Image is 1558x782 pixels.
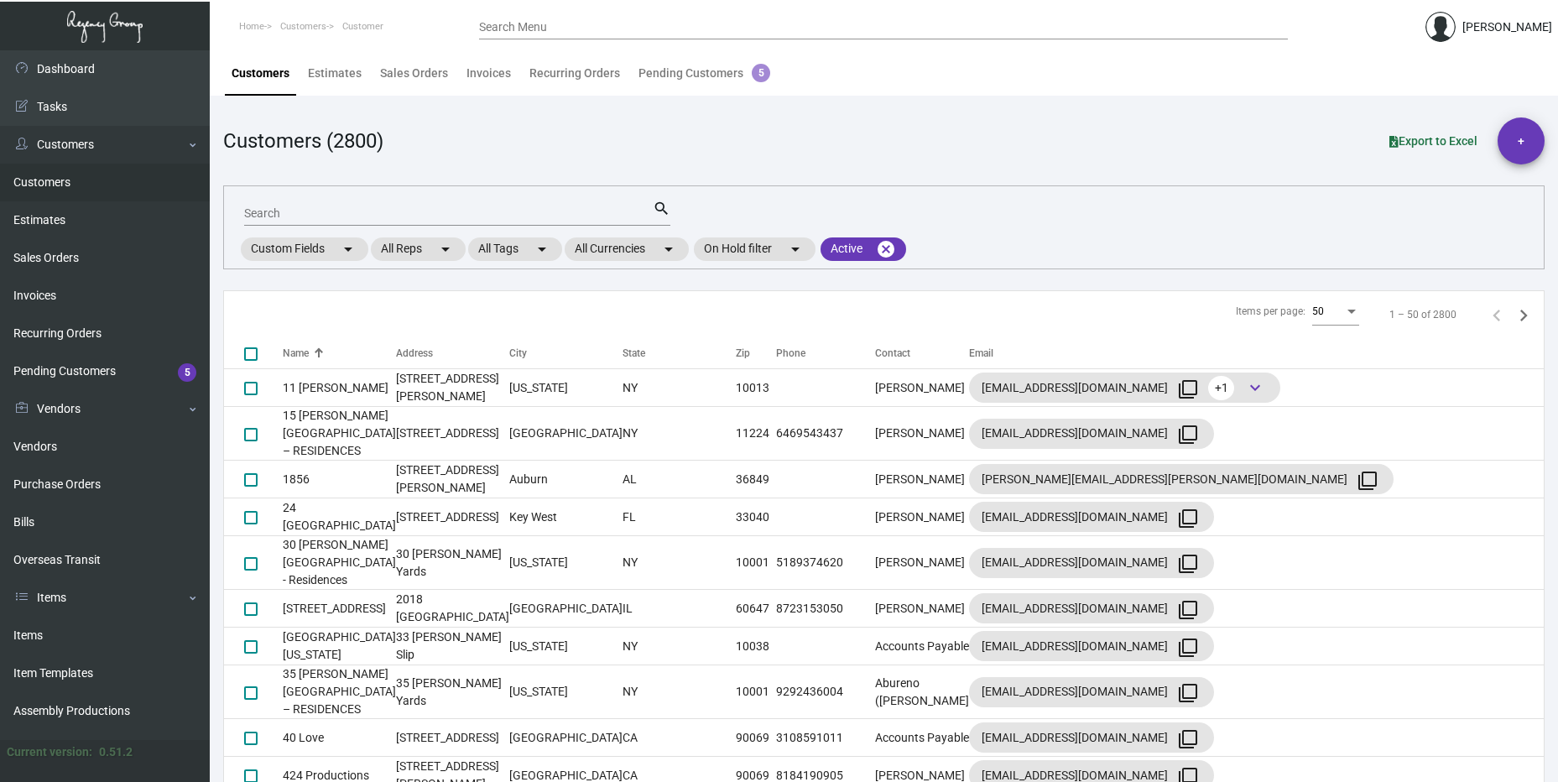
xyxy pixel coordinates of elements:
td: [STREET_ADDRESS] [396,498,509,536]
td: 6469543437 [776,407,875,461]
div: [EMAIL_ADDRESS][DOMAIN_NAME] [982,503,1201,530]
div: Zip [736,346,776,361]
td: 10013 [736,369,776,407]
td: 35 [PERSON_NAME] Yards [396,665,509,719]
td: [STREET_ADDRESS] [396,719,509,757]
td: [US_STATE] [509,536,623,590]
mat-chip: All Currencies [565,237,689,261]
mat-icon: arrow_drop_down [435,239,456,259]
td: 11 [PERSON_NAME] [283,369,396,407]
mat-icon: filter_none [1178,508,1198,529]
td: Accounts Payable [875,719,969,757]
div: Address [396,346,433,361]
img: admin@bootstrapmaster.com [1425,12,1456,42]
mat-icon: filter_none [1178,425,1198,445]
td: [PERSON_NAME] [875,407,969,461]
div: Address [396,346,509,361]
mat-icon: filter_none [1178,379,1198,399]
td: IL [623,590,736,628]
div: [EMAIL_ADDRESS][DOMAIN_NAME] [982,633,1201,659]
div: Sales Orders [380,65,448,82]
div: Name [283,346,396,361]
div: [EMAIL_ADDRESS][DOMAIN_NAME] [982,595,1201,622]
button: Export to Excel [1376,126,1491,156]
td: [PERSON_NAME] [875,498,969,536]
td: 30 [PERSON_NAME] Yards [396,536,509,590]
td: 10001 [736,536,776,590]
td: 30 [PERSON_NAME][GEOGRAPHIC_DATA] - Residences [283,536,396,590]
div: Name [283,346,309,361]
td: [STREET_ADDRESS] [396,407,509,461]
div: City [509,346,623,361]
mat-icon: arrow_drop_down [532,239,552,259]
td: Abureno ([PERSON_NAME] [875,665,969,719]
td: 33040 [736,498,776,536]
td: [STREET_ADDRESS][PERSON_NAME] [396,369,509,407]
td: [STREET_ADDRESS][PERSON_NAME] [396,461,509,498]
td: Key West [509,498,623,536]
mat-icon: arrow_drop_down [659,239,679,259]
div: [PERSON_NAME] [1462,18,1552,36]
td: 36849 [736,461,776,498]
div: Customers (2800) [223,126,383,156]
td: 1856 [283,461,396,498]
td: [GEOGRAPHIC_DATA] [US_STATE] [283,628,396,665]
div: Phone [776,346,805,361]
td: [GEOGRAPHIC_DATA] [509,590,623,628]
td: 90069 [736,719,776,757]
div: [EMAIL_ADDRESS][DOMAIN_NAME] [982,374,1268,401]
mat-icon: filter_none [1178,729,1198,749]
td: 3108591011 [776,719,875,757]
div: State [623,346,736,361]
td: [US_STATE] [509,369,623,407]
mat-icon: filter_none [1178,600,1198,620]
td: 8723153050 [776,590,875,628]
mat-icon: filter_none [1178,554,1198,574]
div: Zip [736,346,750,361]
td: NY [623,369,736,407]
div: Contact [875,346,910,361]
mat-chip: All Tags [468,237,562,261]
span: Home [239,21,264,32]
div: Estimates [308,65,362,82]
button: Next page [1510,301,1537,328]
mat-chip: On Hold filter [694,237,815,261]
div: 1 – 50 of 2800 [1389,307,1456,322]
td: 24 [GEOGRAPHIC_DATA] [283,498,396,536]
div: Phone [776,346,875,361]
mat-icon: arrow_drop_down [338,239,358,259]
div: Customers [232,65,289,82]
td: FL [623,498,736,536]
td: 9292436004 [776,665,875,719]
mat-icon: filter_none [1178,683,1198,703]
td: CA [623,719,736,757]
div: [EMAIL_ADDRESS][DOMAIN_NAME] [982,679,1201,706]
td: [STREET_ADDRESS] [283,590,396,628]
div: [EMAIL_ADDRESS][DOMAIN_NAME] [982,550,1201,576]
th: Email [969,338,1550,369]
td: NY [623,536,736,590]
div: 0.51.2 [99,743,133,761]
div: Items per page: [1236,304,1305,319]
span: + [1518,117,1524,164]
div: Current version: [7,743,92,761]
mat-icon: filter_none [1178,638,1198,658]
td: [PERSON_NAME] [875,461,969,498]
td: [US_STATE] [509,665,623,719]
td: [PERSON_NAME] [875,536,969,590]
td: 10038 [736,628,776,665]
td: 2018 [GEOGRAPHIC_DATA] [396,590,509,628]
td: 15 [PERSON_NAME][GEOGRAPHIC_DATA] – RESIDENCES [283,407,396,461]
span: Customer [342,21,383,32]
td: 5189374620 [776,536,875,590]
mat-icon: cancel [876,239,896,259]
mat-icon: search [653,199,670,219]
button: + [1498,117,1545,164]
span: Export to Excel [1389,134,1477,148]
div: Contact [875,346,969,361]
td: NY [623,665,736,719]
td: [PERSON_NAME] [875,590,969,628]
td: [GEOGRAPHIC_DATA] [509,719,623,757]
mat-icon: arrow_drop_down [785,239,805,259]
td: 40 Love [283,719,396,757]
